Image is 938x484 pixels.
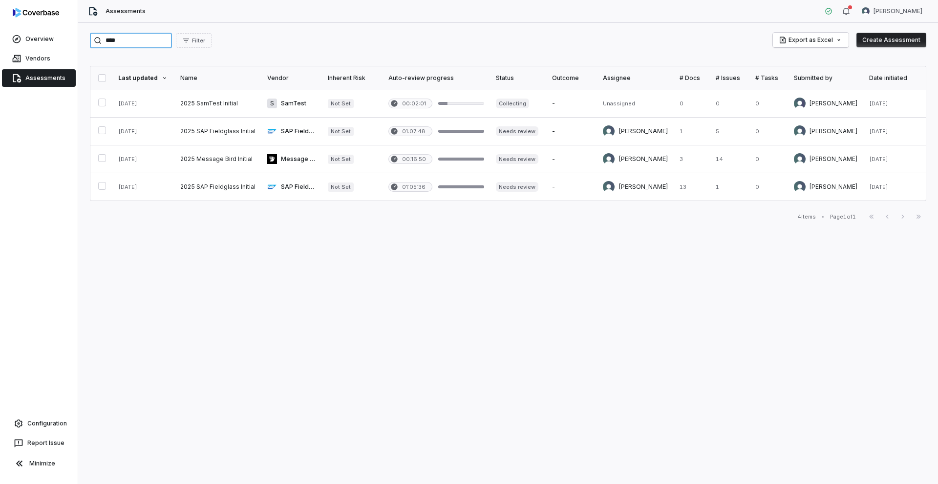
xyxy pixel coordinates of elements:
span: Filter [192,37,205,44]
span: Minimize [29,460,55,467]
img: logo-D7KZi-bG.svg [13,8,59,18]
div: 4 items [797,213,816,221]
img: Sayantan Bhattacherjee avatar [794,125,806,137]
span: [PERSON_NAME] [874,7,922,15]
div: Submitted by [794,74,857,82]
span: Overview [25,35,54,43]
span: Configuration [27,420,67,427]
div: Vendor [267,74,316,82]
a: Assessments [2,69,76,87]
td: - [546,145,597,173]
button: Minimize [4,454,74,473]
div: # Docs [680,74,704,82]
img: Sayantan Bhattacherjee avatar [794,153,806,165]
div: # Issues [716,74,744,82]
div: # Tasks [755,74,782,82]
img: Samuel Folarin avatar [794,98,806,109]
button: Export as Excel [773,33,849,47]
a: Overview [2,30,76,48]
div: Last updated [118,74,169,82]
div: Date initiated [869,74,918,82]
div: Page 1 of 1 [830,213,856,221]
div: Auto-review progress [388,74,484,82]
button: Report Issue [4,434,74,452]
img: Sayantan Bhattacherjee avatar [794,181,806,193]
span: Vendors [25,55,50,62]
span: Assessments [106,7,146,15]
div: • [822,213,824,220]
button: Filter [176,33,212,48]
a: Vendors [2,50,76,67]
td: - [546,118,597,145]
div: Status [496,74,540,82]
div: Outcome [552,74,591,82]
button: Samuel Folarin avatar[PERSON_NAME] [856,4,928,19]
div: Inherent Risk [328,74,377,82]
span: Assessments [25,74,65,82]
img: Samuel Folarin avatar [862,7,870,15]
td: - [546,90,597,118]
td: - [546,173,597,201]
img: Sayantan Bhattacherjee avatar [603,153,615,165]
div: Name [180,74,256,82]
img: Sayantan Bhattacherjee avatar [603,125,615,137]
div: Assignee [603,74,668,82]
span: Report Issue [27,439,64,447]
button: Create Assessment [856,33,926,47]
a: Configuration [4,415,74,432]
img: Sayantan Bhattacherjee avatar [603,181,615,193]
